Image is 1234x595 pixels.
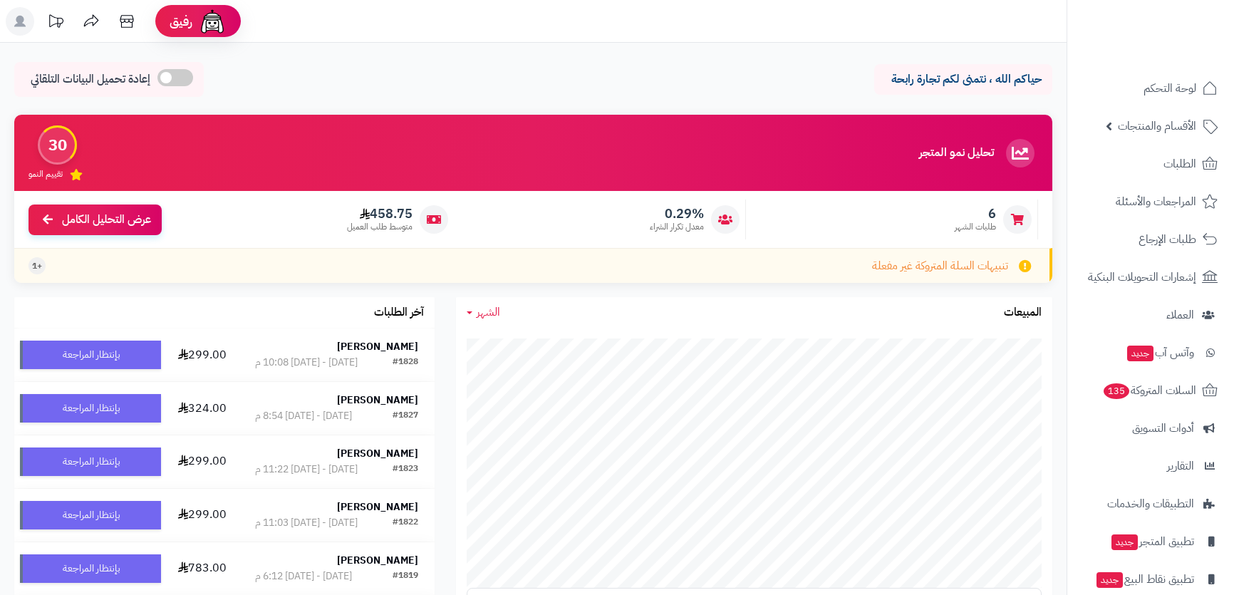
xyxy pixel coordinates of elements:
[28,168,63,180] span: تقييم النمو
[872,258,1008,274] span: تنبيهات السلة المتروكة غير مفعلة
[1167,456,1194,476] span: التقارير
[167,435,239,488] td: 299.00
[1163,154,1196,174] span: الطلبات
[167,382,239,435] td: 324.00
[1107,494,1194,514] span: التطبيقات والخدمات
[1076,524,1225,559] a: تطبيق المتجرجديد
[1095,569,1194,589] span: تطبيق نقاط البيع
[650,221,704,233] span: معدل تكرار الشراء
[347,206,413,222] span: 458.75
[1076,185,1225,219] a: المراجعات والأسئلة
[955,221,996,233] span: طلبات الشهر
[1076,411,1225,445] a: أدوات التسويق
[1127,346,1153,361] span: جديد
[1076,487,1225,521] a: التطبيقات والخدمات
[337,339,418,354] strong: [PERSON_NAME]
[255,462,358,477] div: [DATE] - [DATE] 11:22 م
[32,260,42,272] span: +1
[885,71,1042,88] p: حياكم الله ، نتمنى لكم تجارة رابحة
[955,206,996,222] span: 6
[1126,343,1194,363] span: وآتس آب
[1076,298,1225,332] a: العملاء
[347,221,413,233] span: متوسط طلب العميل
[170,13,192,30] span: رفيق
[337,393,418,408] strong: [PERSON_NAME]
[1076,71,1225,105] a: لوحة التحكم
[374,306,424,319] h3: آخر الطلبات
[1076,336,1225,370] a: وآتس آبجديد
[337,553,418,568] strong: [PERSON_NAME]
[477,304,500,321] span: الشهر
[393,462,418,477] div: #1823
[167,328,239,381] td: 299.00
[1118,116,1196,136] span: الأقسام والمنتجات
[167,542,239,595] td: 783.00
[393,409,418,423] div: #1827
[38,7,73,39] a: تحديثات المنصة
[1104,383,1129,399] span: 135
[20,341,161,369] div: بإنتظار المراجعة
[1076,147,1225,181] a: الطلبات
[467,304,500,321] a: الشهر
[1004,306,1042,319] h3: المبيعات
[255,409,352,423] div: [DATE] - [DATE] 8:54 م
[1110,532,1194,552] span: تطبيق المتجر
[337,446,418,461] strong: [PERSON_NAME]
[167,489,239,542] td: 299.00
[1111,534,1138,550] span: جديد
[1076,373,1225,408] a: السلات المتروكة135
[337,500,418,514] strong: [PERSON_NAME]
[393,516,418,530] div: #1822
[1096,572,1123,588] span: جديد
[20,447,161,476] div: بإنتظار المراجعة
[393,569,418,584] div: #1819
[1116,192,1196,212] span: المراجعات والأسئلة
[255,516,358,530] div: [DATE] - [DATE] 11:03 م
[255,356,358,370] div: [DATE] - [DATE] 10:08 م
[1088,267,1196,287] span: إشعارات التحويلات البنكية
[20,554,161,583] div: بإنتظار المراجعة
[1076,260,1225,294] a: إشعارات التحويلات البنكية
[1076,222,1225,257] a: طلبات الإرجاع
[650,206,704,222] span: 0.29%
[31,71,150,88] span: إعادة تحميل البيانات التلقائي
[1137,36,1220,66] img: logo-2.png
[62,212,151,228] span: عرض التحليل الكامل
[255,569,352,584] div: [DATE] - [DATE] 6:12 م
[1132,418,1194,438] span: أدوات التسويق
[20,394,161,423] div: بإنتظار المراجعة
[1139,229,1196,249] span: طلبات الإرجاع
[20,501,161,529] div: بإنتظار المراجعة
[28,205,162,235] a: عرض التحليل الكامل
[1102,381,1196,400] span: السلات المتروكة
[919,147,994,160] h3: تحليل نمو المتجر
[1144,78,1196,98] span: لوحة التحكم
[198,7,227,36] img: ai-face.png
[1166,305,1194,325] span: العملاء
[393,356,418,370] div: #1828
[1076,449,1225,483] a: التقارير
